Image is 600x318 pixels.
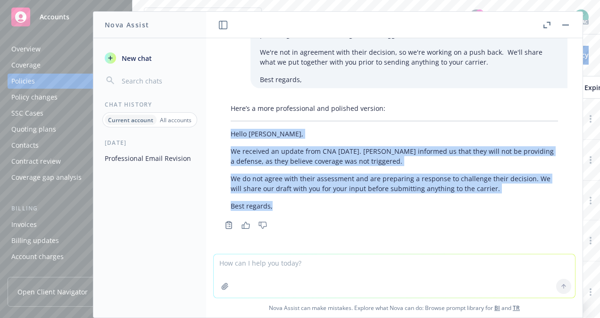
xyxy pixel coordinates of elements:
a: Switch app [552,8,571,26]
div: Billing updates [11,233,59,248]
p: Best regards, [260,75,558,84]
a: Contract review [8,154,125,169]
a: Report a Bug [508,8,527,26]
a: Policies [8,74,125,89]
a: Stop snowing [487,8,506,26]
input: Search chats [120,74,195,87]
div: Contacts [11,138,39,153]
div: Billing [8,204,125,213]
a: Overview [8,42,125,57]
div: Policies [11,74,35,89]
a: Accounts [8,4,125,30]
a: more [585,113,596,125]
div: Installment plans [11,265,67,280]
div: Quoting plans [11,122,56,137]
span: Open Client Navigator [17,287,88,297]
h1: Nova Assist [105,20,149,30]
a: Account charges [8,249,125,264]
a: Coverage [8,58,125,73]
p: We received an update from CNA [DATE]. [PERSON_NAME] informed us that they will not be providing ... [231,146,558,166]
a: more [585,235,596,246]
div: Invoices [11,217,37,232]
span: Nova Assist can make mistakes. Explore what Nova can do: Browse prompt library for and [210,298,579,318]
div: Coverage [11,58,41,73]
a: Coverage gap analysis [8,170,125,185]
p: Hello [PERSON_NAME], [231,129,558,139]
a: more [585,286,596,298]
button: New chat [101,50,199,67]
a: Contacts [8,138,125,153]
div: 99+ [475,9,484,18]
a: more [585,154,596,166]
p: Current account [108,116,153,124]
div: Contract review [11,154,61,169]
div: Coverage gap analysis [11,170,82,185]
a: Invoices [8,217,125,232]
div: Chat History [93,100,206,109]
a: more [585,195,596,206]
div: Account charges [11,249,64,264]
p: Here’s a more professional and polished version: [231,103,558,113]
p: All accounts [160,116,192,124]
div: SSC Cases [11,106,43,121]
div: [DATE] [93,139,206,147]
div: Overview [11,42,41,57]
button: Professional Email Revision [101,151,199,166]
p: We're not in agreement with their decision, so we're working on a push back. We'll share what we ... [260,47,558,67]
svg: Copy to clipboard [225,221,233,229]
img: photo [574,9,589,25]
button: JobTrain, Inc. [144,8,262,26]
a: Policy changes [8,90,125,105]
a: Search [530,8,549,26]
a: SSC Cases [8,106,125,121]
button: Thumbs down [255,218,270,232]
a: BI [494,304,500,312]
span: Accounts [40,13,69,21]
a: Billing updates [8,233,125,248]
a: Installment plans [8,265,125,280]
a: Quoting plans [8,122,125,137]
p: We do not agree with their assessment and are preparing a response to challenge their decision. W... [231,174,558,193]
div: Policy changes [11,90,58,105]
p: Best regards, [231,201,558,211]
span: New chat [120,53,152,63]
a: TR [513,304,520,312]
